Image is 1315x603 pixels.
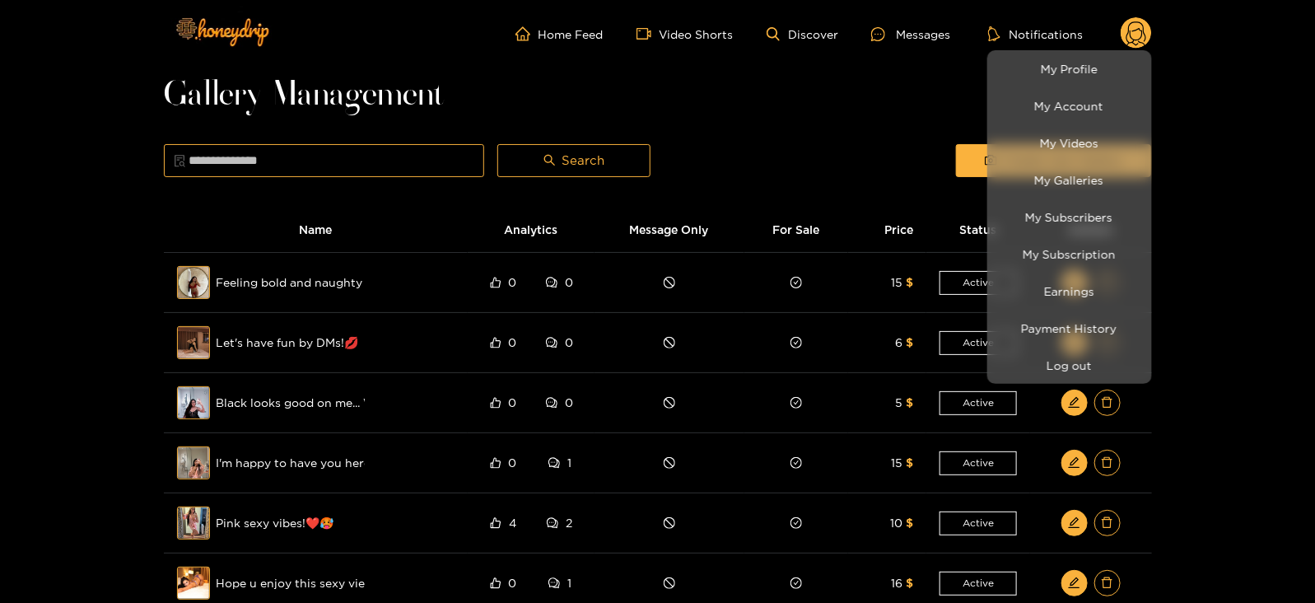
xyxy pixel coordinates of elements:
a: My Profile [991,54,1148,83]
a: My Galleries [991,166,1148,194]
button: Log out [991,351,1148,380]
a: Earnings [991,277,1148,306]
a: Payment History [991,314,1148,343]
a: My Account [991,91,1148,120]
a: My Subscribers [991,203,1148,231]
a: My Subscription [991,240,1148,269]
a: My Videos [991,129,1148,157]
